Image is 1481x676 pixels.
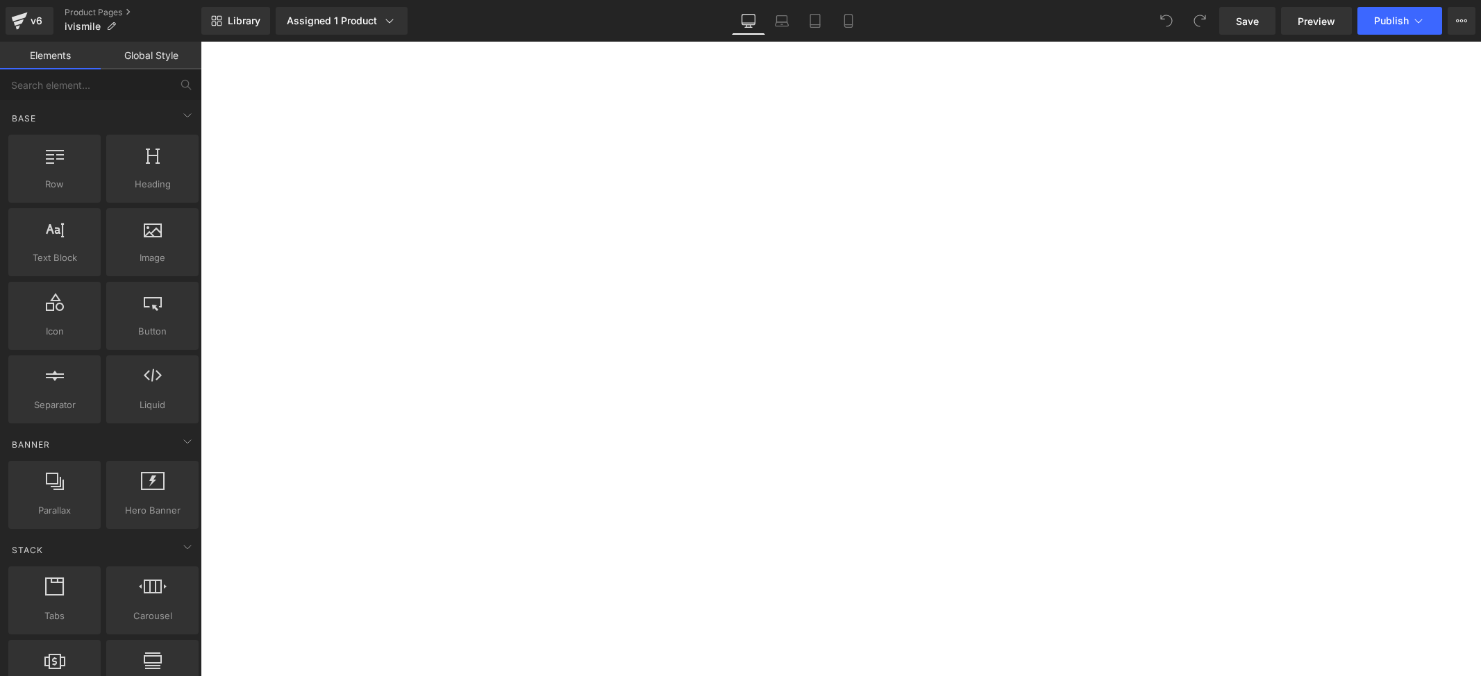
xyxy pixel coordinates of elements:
span: Heading [110,177,194,192]
span: Text Block [12,251,97,265]
div: Assigned 1 Product [287,14,396,28]
a: Desktop [732,7,765,35]
span: Image [110,251,194,265]
span: Base [10,112,37,125]
span: Save [1236,14,1259,28]
span: Carousel [110,609,194,623]
a: v6 [6,7,53,35]
span: Banner [10,438,51,451]
a: Product Pages [65,7,201,18]
span: Preview [1298,14,1335,28]
span: Publish [1374,15,1409,26]
button: More [1448,7,1475,35]
span: Stack [10,543,44,557]
span: Liquid [110,398,194,412]
span: ivismile [65,21,101,32]
span: Row [12,177,97,192]
a: Preview [1281,7,1352,35]
button: Publish [1357,7,1442,35]
a: Global Style [101,42,201,69]
span: Tabs [12,609,97,623]
a: Laptop [765,7,798,35]
span: Button [110,324,194,339]
span: Icon [12,324,97,339]
button: Undo [1153,7,1180,35]
span: Separator [12,398,97,412]
a: Mobile [832,7,865,35]
a: New Library [201,7,270,35]
span: Library [228,15,260,27]
a: Tablet [798,7,832,35]
span: Hero Banner [110,503,194,518]
div: v6 [28,12,45,30]
button: Redo [1186,7,1214,35]
span: Parallax [12,503,97,518]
